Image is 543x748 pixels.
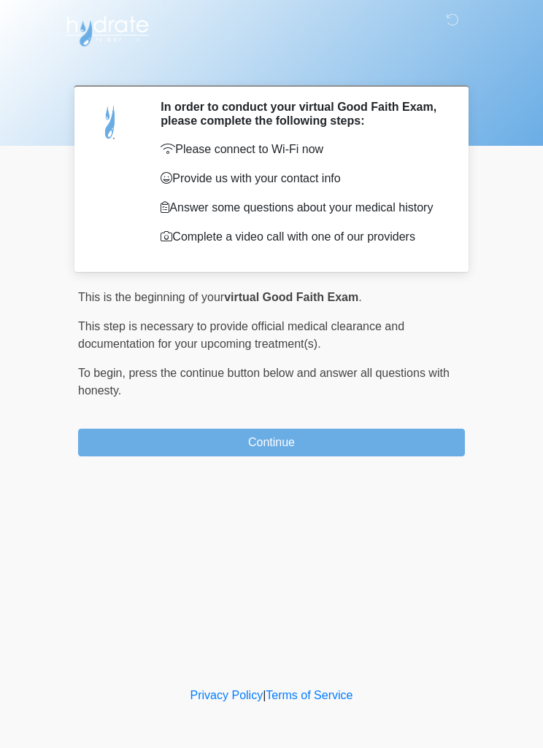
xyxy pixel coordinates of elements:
p: Provide us with your contact info [161,170,443,187]
strong: virtual Good Faith Exam [224,291,358,303]
p: Answer some questions about your medical history [161,199,443,217]
h1: ‎ ‎ ‎ [67,52,476,79]
img: Agent Avatar [89,100,133,144]
a: | [263,689,266,701]
a: Privacy Policy [190,689,263,701]
button: Continue [78,429,465,456]
img: Hydrate IV Bar - Scottsdale Logo [63,11,151,47]
span: To begin, [78,367,128,379]
span: . [358,291,361,303]
a: Terms of Service [266,689,353,701]
span: press the continue button below and answer all questions with honesty. [78,367,450,397]
p: Complete a video call with one of our providers [161,228,443,246]
h2: In order to conduct your virtual Good Faith Exam, please complete the following steps: [161,100,443,128]
span: This is the beginning of your [78,291,224,303]
p: Please connect to Wi-Fi now [161,141,443,158]
span: This step is necessary to provide official medical clearance and documentation for your upcoming ... [78,320,404,350]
